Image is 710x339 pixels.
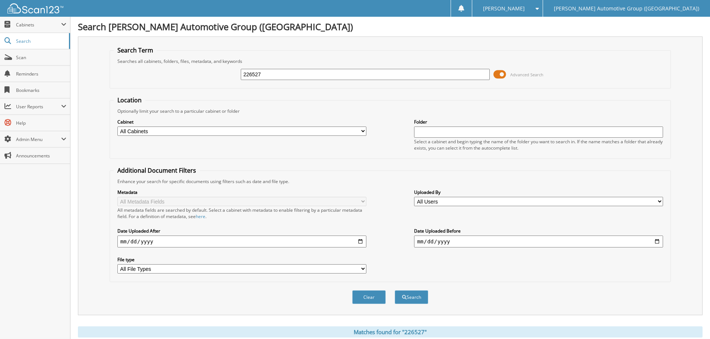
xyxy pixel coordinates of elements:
span: [PERSON_NAME] [483,6,525,11]
input: start [117,236,366,247]
label: Cabinet [117,119,366,125]
span: Advanced Search [510,72,543,77]
div: Searches all cabinets, folders, files, metadata, and keywords [114,58,667,64]
span: Search [16,38,65,44]
span: Reminders [16,71,66,77]
span: Bookmarks [16,87,66,93]
div: All metadata fields are searched by default. Select a cabinet with metadata to enable filtering b... [117,207,366,220]
legend: Additional Document Filters [114,166,200,175]
span: Help [16,120,66,126]
label: Uploaded By [414,189,663,195]
span: [PERSON_NAME] Automotive Group ([GEOGRAPHIC_DATA]) [554,6,699,11]
span: Cabinets [16,22,61,28]
div: Matches found for "226527" [78,326,703,338]
legend: Search Term [114,46,157,54]
span: User Reports [16,103,61,110]
a: here [196,213,205,220]
label: Date Uploaded Before [414,228,663,234]
h1: Search [PERSON_NAME] Automotive Group ([GEOGRAPHIC_DATA]) [78,20,703,33]
input: end [414,236,663,247]
span: Scan [16,54,66,61]
span: Admin Menu [16,136,61,143]
button: Search [395,290,428,304]
button: Clear [352,290,386,304]
span: Announcements [16,153,66,159]
label: Metadata [117,189,366,195]
img: scan123-logo-white.svg [7,3,63,13]
div: Optionally limit your search to a particular cabinet or folder [114,108,667,114]
label: Date Uploaded After [117,228,366,234]
legend: Location [114,96,145,104]
label: File type [117,256,366,263]
div: Select a cabinet and begin typing the name of the folder you want to search in. If the name match... [414,138,663,151]
div: Enhance your search for specific documents using filters such as date and file type. [114,178,667,185]
label: Folder [414,119,663,125]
